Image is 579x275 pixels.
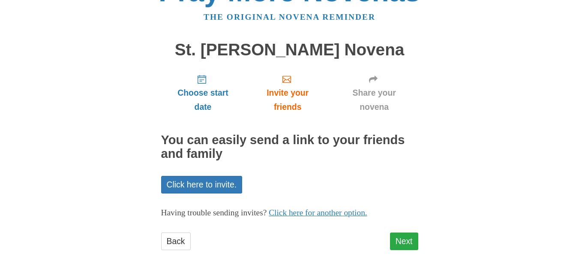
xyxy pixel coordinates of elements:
a: Next [390,233,418,250]
a: Click here to invite. [161,176,243,193]
a: Choose start date [161,67,245,118]
span: Choose start date [170,86,237,114]
a: Click here for another option. [269,208,367,217]
a: The original novena reminder [204,12,375,21]
a: Back [161,233,191,250]
span: Share your novena [339,86,410,114]
a: Invite your friends [245,67,330,118]
h1: St. [PERSON_NAME] Novena [161,41,418,59]
a: Share your novena [330,67,418,118]
h2: You can easily send a link to your friends and family [161,133,418,161]
span: Having trouble sending invites? [161,208,267,217]
span: Invite your friends [253,86,321,114]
